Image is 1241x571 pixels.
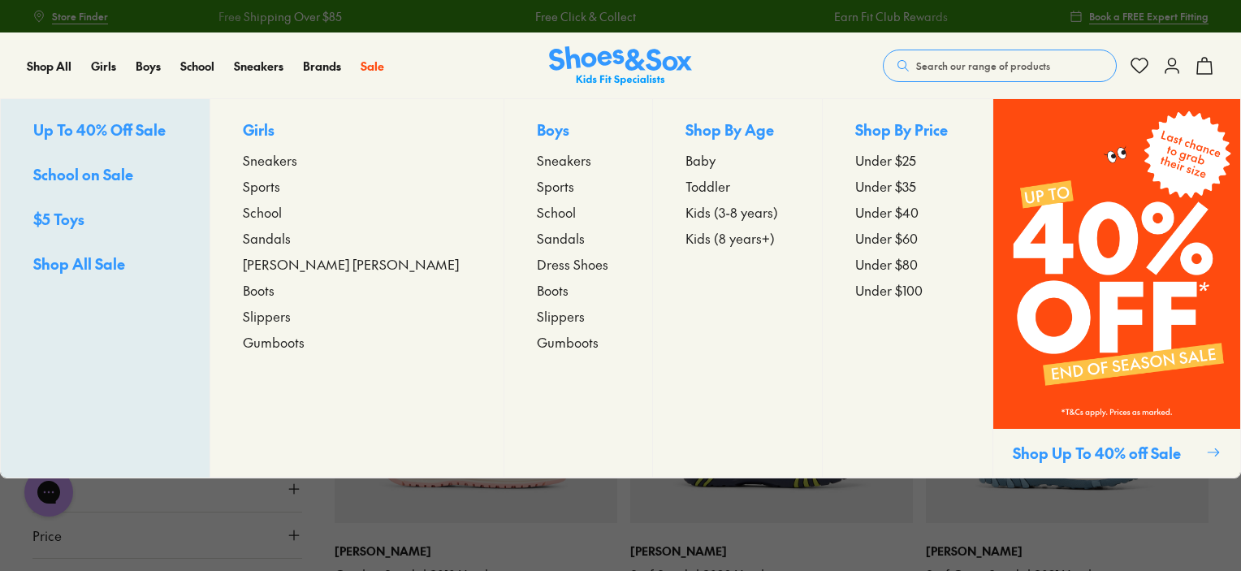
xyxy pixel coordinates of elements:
[855,228,959,248] a: Under $60
[52,9,108,24] span: Store Finder
[855,280,959,300] a: Under $100
[91,58,116,74] span: Girls
[33,209,84,229] span: $5 Toys
[361,58,384,75] a: Sale
[685,119,789,144] p: Shop By Age
[243,228,291,248] span: Sandals
[243,280,275,300] span: Boots
[32,466,302,512] button: Colour
[33,119,166,140] span: Up To 40% Off Sale
[33,119,177,144] a: Up To 40% Off Sale
[537,332,620,352] a: Gumboots
[243,202,470,222] a: School
[243,176,280,196] span: Sports
[855,176,916,196] span: Under $35
[537,119,620,144] p: Boys
[549,46,692,86] img: SNS_Logo_Responsive.svg
[685,150,716,170] span: Baby
[537,280,569,300] span: Boots
[174,8,297,25] a: Free Shipping Over $85
[243,202,282,222] span: School
[537,176,620,196] a: Sports
[855,228,918,248] span: Under $60
[136,58,161,75] a: Boys
[243,280,470,300] a: Boots
[491,8,591,25] a: Free Click & Collect
[16,462,81,522] iframe: Gorgias live chat messenger
[33,253,125,274] span: Shop All Sale
[27,58,71,75] a: Shop All
[685,176,789,196] a: Toddler
[335,543,617,560] p: [PERSON_NAME]
[243,150,470,170] a: Sneakers
[180,58,214,74] span: School
[91,58,116,75] a: Girls
[234,58,283,74] span: Sneakers
[992,99,1240,478] a: Shop Up To 40% off Sale
[243,119,470,144] p: Girls
[32,526,62,545] span: Price
[883,50,1117,82] button: Search our range of products
[855,280,923,300] span: Under $100
[916,58,1050,73] span: Search our range of products
[243,254,459,274] span: [PERSON_NAME] [PERSON_NAME]
[537,202,576,222] span: School
[33,253,177,278] a: Shop All Sale
[537,202,620,222] a: School
[537,306,620,326] a: Slippers
[243,150,297,170] span: Sneakers
[685,176,730,196] span: Toddler
[33,208,177,233] a: $5 Toys
[855,254,918,274] span: Under $80
[537,150,620,170] a: Sneakers
[855,119,959,144] p: Shop By Price
[303,58,341,75] a: Brands
[685,202,778,222] span: Kids (3-8 years)
[234,58,283,75] a: Sneakers
[32,2,108,31] a: Store Finder
[549,46,692,86] a: Shoes & Sox
[32,513,302,558] button: Price
[537,280,620,300] a: Boots
[136,58,161,74] span: Boys
[33,163,177,188] a: School on Sale
[855,150,959,170] a: Under $25
[243,306,291,326] span: Slippers
[855,202,919,222] span: Under $40
[1089,9,1209,24] span: Book a FREE Expert Fitting
[685,228,789,248] a: Kids (8 years+)
[243,254,470,274] a: [PERSON_NAME] [PERSON_NAME]
[1070,2,1209,31] a: Book a FREE Expert Fitting
[180,58,214,75] a: School
[537,228,620,248] a: Sandals
[855,176,959,196] a: Under $35
[685,150,789,170] a: Baby
[537,254,608,274] span: Dress Shoes
[243,176,470,196] a: Sports
[855,202,959,222] a: Under $40
[27,58,71,74] span: Shop All
[1013,442,1200,464] p: Shop Up To 40% off Sale
[537,176,574,196] span: Sports
[537,150,591,170] span: Sneakers
[855,150,916,170] span: Under $25
[789,8,903,25] a: Earn Fit Club Rewards
[537,254,620,274] a: Dress Shoes
[243,332,305,352] span: Gumboots
[33,164,133,184] span: School on Sale
[243,306,470,326] a: Slippers
[630,543,913,560] p: [PERSON_NAME]
[685,228,775,248] span: Kids (8 years+)
[926,543,1209,560] p: [PERSON_NAME]
[993,99,1240,429] img: SNS_WEBASSETS_GRID_1080x1440_3.png
[243,228,470,248] a: Sandals
[685,202,789,222] a: Kids (3-8 years)
[303,58,341,74] span: Brands
[537,306,585,326] span: Slippers
[537,332,599,352] span: Gumboots
[537,228,585,248] span: Sandals
[243,332,470,352] a: Gumboots
[361,58,384,74] span: Sale
[855,254,959,274] a: Under $80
